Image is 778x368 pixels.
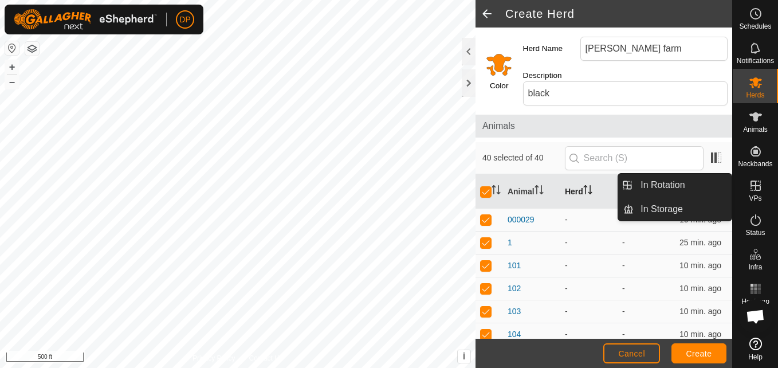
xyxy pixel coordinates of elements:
app-display-virtual-paddock-transition: - [622,330,625,339]
span: Animals [743,126,768,133]
span: Aug 31, 2025, 5:53 PM [679,261,721,270]
a: Help [733,333,778,365]
li: In Storage [618,198,732,221]
div: - [565,328,613,340]
span: Help [748,354,763,361]
span: Aug 31, 2025, 5:53 PM [679,307,721,316]
button: Map Layers [25,42,39,56]
a: In Storage [634,198,732,221]
span: 103 [508,306,521,318]
div: - [565,260,613,272]
div: - [565,214,613,226]
h2: Create Herd [505,7,732,21]
span: Neckbands [738,160,772,167]
span: In Storage [641,202,683,216]
span: Herds [746,92,764,99]
span: In Rotation [641,178,685,192]
span: 000029 [508,214,535,226]
button: Reset Map [5,41,19,55]
span: Aug 31, 2025, 5:53 PM [679,330,721,339]
div: - [565,283,613,295]
button: – [5,75,19,89]
span: DP [179,14,190,26]
a: Open chat [738,299,773,334]
span: Aug 31, 2025, 5:53 PM [679,284,721,293]
div: - [565,306,613,318]
span: 1 [508,237,512,249]
span: Status [745,229,765,236]
a: Contact Us [249,353,283,363]
span: Cancel [618,349,645,358]
span: Notifications [737,57,774,64]
label: Color [490,80,508,92]
a: In Rotation [634,174,732,197]
span: 104 [508,328,521,340]
div: - [565,237,613,249]
p-sorticon: Activate to sort [583,187,592,196]
button: i [458,350,470,363]
img: Gallagher Logo [14,9,157,30]
li: In Rotation [618,174,732,197]
button: Create [671,343,726,363]
p-sorticon: Activate to sort [492,187,501,196]
span: Heatmap [741,298,769,305]
th: Animal [503,174,560,209]
button: + [5,60,19,74]
label: Herd Name [523,37,580,61]
input: Search (S) [565,146,704,170]
app-display-virtual-paddock-transition: - [622,261,625,270]
span: Aug 31, 2025, 5:38 PM [679,238,721,247]
span: i [463,351,465,361]
span: VPs [749,195,761,202]
app-display-virtual-paddock-transition: - [622,238,625,247]
span: Infra [748,264,762,271]
span: Schedules [739,23,771,30]
span: Create [686,349,712,358]
app-display-virtual-paddock-transition: - [622,284,625,293]
span: 101 [508,260,521,272]
a: Privacy Policy [192,353,235,363]
app-display-virtual-paddock-transition: - [622,307,625,316]
span: 102 [508,283,521,295]
span: 40 selected of 40 [482,152,565,164]
p-sorticon: Activate to sort [535,187,544,196]
span: Animals [482,119,725,133]
th: Herd [560,174,618,209]
label: Description [523,70,580,81]
button: Cancel [603,343,660,363]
